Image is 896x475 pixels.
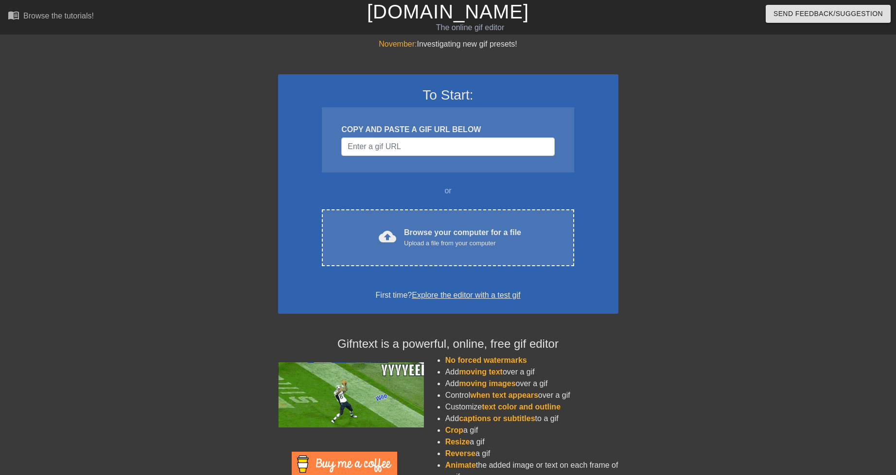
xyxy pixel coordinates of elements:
[445,401,618,413] li: Customize
[445,413,618,424] li: Add to a gif
[379,228,396,245] span: cloud_upload
[404,238,521,248] div: Upload a file from your computer
[459,368,503,376] span: moving text
[773,8,883,20] span: Send Feedback/Suggestion
[367,1,529,22] a: [DOMAIN_NAME]
[278,337,618,351] h4: Gifntext is a powerful, online, free gif editor
[291,87,606,103] h3: To Start:
[445,390,618,401] li: Control over a gif
[303,22,636,34] div: The online gif editor
[445,436,618,448] li: a gif
[445,438,470,446] span: Resize
[8,9,94,24] a: Browse the tutorials!
[278,362,424,427] img: football_small.gif
[445,356,527,364] span: No forced watermarks
[445,366,618,378] li: Add over a gif
[445,449,475,458] span: Reverse
[412,291,520,299] a: Explore the editor with a test gif
[23,12,94,20] div: Browse the tutorials!
[291,289,606,301] div: First time?
[8,9,19,21] span: menu_book
[459,379,515,388] span: moving images
[445,424,618,436] li: a gif
[445,378,618,390] li: Add over a gif
[766,5,891,23] button: Send Feedback/Suggestion
[482,403,561,411] span: text color and outline
[445,448,618,459] li: a gif
[404,227,521,248] div: Browse your computer for a file
[445,461,476,469] span: Animate
[341,137,554,156] input: Username
[445,426,463,434] span: Crop
[470,391,538,399] span: when text appears
[459,414,535,423] span: captions or subtitles
[379,40,417,48] span: November:
[341,124,554,136] div: COPY AND PASTE A GIF URL BELOW
[303,185,593,197] div: or
[278,38,618,50] div: Investigating new gif presets!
